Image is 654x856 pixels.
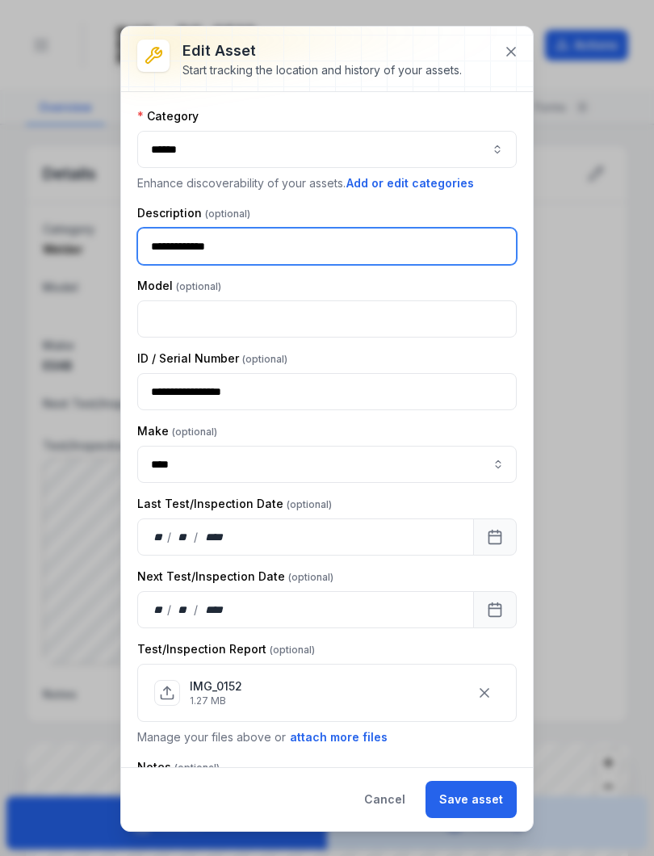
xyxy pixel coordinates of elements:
p: IMG_0152 [190,678,242,694]
div: / [167,602,173,618]
input: asset-edit:cf[ca1b6296-9635-4ae3-ae60-00faad6de89d]-label [137,446,517,483]
div: Start tracking the location and history of your assets. [182,62,462,78]
p: 1.27 MB [190,694,242,707]
button: Add or edit categories [346,174,475,192]
h3: Edit asset [182,40,462,62]
p: Manage your files above or [137,728,517,746]
div: month, [173,529,195,545]
label: Last Test/Inspection Date [137,496,332,512]
button: Calendar [473,518,517,556]
p: Enhance discoverability of your assets. [137,174,517,192]
div: / [167,529,173,545]
button: Calendar [473,591,517,628]
label: Category [137,108,199,124]
label: Notes [137,759,220,775]
div: day, [151,529,167,545]
label: Next Test/Inspection Date [137,569,333,585]
div: day, [151,602,167,618]
div: year, [199,602,229,618]
div: month, [173,602,195,618]
label: Model [137,278,221,294]
div: / [194,602,199,618]
label: Make [137,423,217,439]
button: Cancel [350,781,419,818]
button: Save asset [426,781,517,818]
div: year, [199,529,229,545]
button: attach more files [289,728,388,746]
label: Description [137,205,250,221]
div: / [194,529,199,545]
label: Test/Inspection Report [137,641,315,657]
label: ID / Serial Number [137,350,287,367]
